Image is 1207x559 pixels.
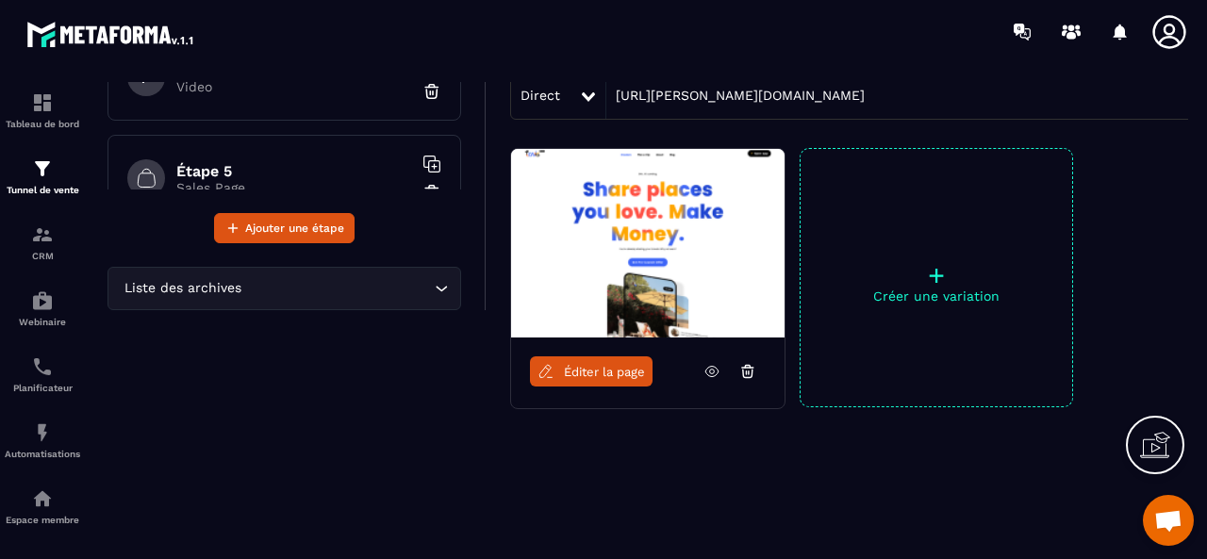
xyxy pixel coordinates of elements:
p: Sales Page [176,180,412,195]
a: automationsautomationsWebinaire [5,275,80,341]
img: formation [31,223,54,246]
p: Automatisations [5,449,80,459]
p: Tableau de bord [5,119,80,129]
span: Ajouter une étape [245,219,344,238]
div: Search for option [107,267,461,310]
img: automations [31,487,54,510]
p: + [801,262,1072,288]
a: schedulerschedulerPlanificateur [5,341,80,407]
img: trash [422,183,441,202]
img: logo [26,17,196,51]
p: CRM [5,251,80,261]
a: automationsautomationsEspace membre [5,473,80,539]
img: scheduler [31,355,54,378]
a: Ouvrir le chat [1143,495,1194,546]
img: formation [31,91,54,114]
img: automations [31,421,54,444]
input: Search for option [245,278,430,299]
span: Éditer la page [564,365,645,379]
p: Webinaire [5,317,80,327]
img: formation [31,157,54,180]
span: Direct [521,88,560,103]
a: formationformationTunnel de vente [5,143,80,209]
a: [URL][PERSON_NAME][DOMAIN_NAME] [606,88,865,103]
p: Espace membre [5,515,80,525]
a: automationsautomationsAutomatisations [5,407,80,473]
img: trash [422,82,441,101]
button: Ajouter une étape [214,213,355,243]
img: automations [31,289,54,312]
span: Liste des archives [120,278,245,299]
a: Éditer la page [530,356,653,386]
img: image [511,149,785,337]
p: Video [176,79,412,94]
h6: Étape 5 [176,162,412,180]
p: Créer une variation [801,288,1072,304]
p: Tunnel de vente [5,185,80,195]
a: formationformationCRM [5,209,80,275]
p: Planificateur [5,383,80,393]
a: formationformationTableau de bord [5,77,80,143]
